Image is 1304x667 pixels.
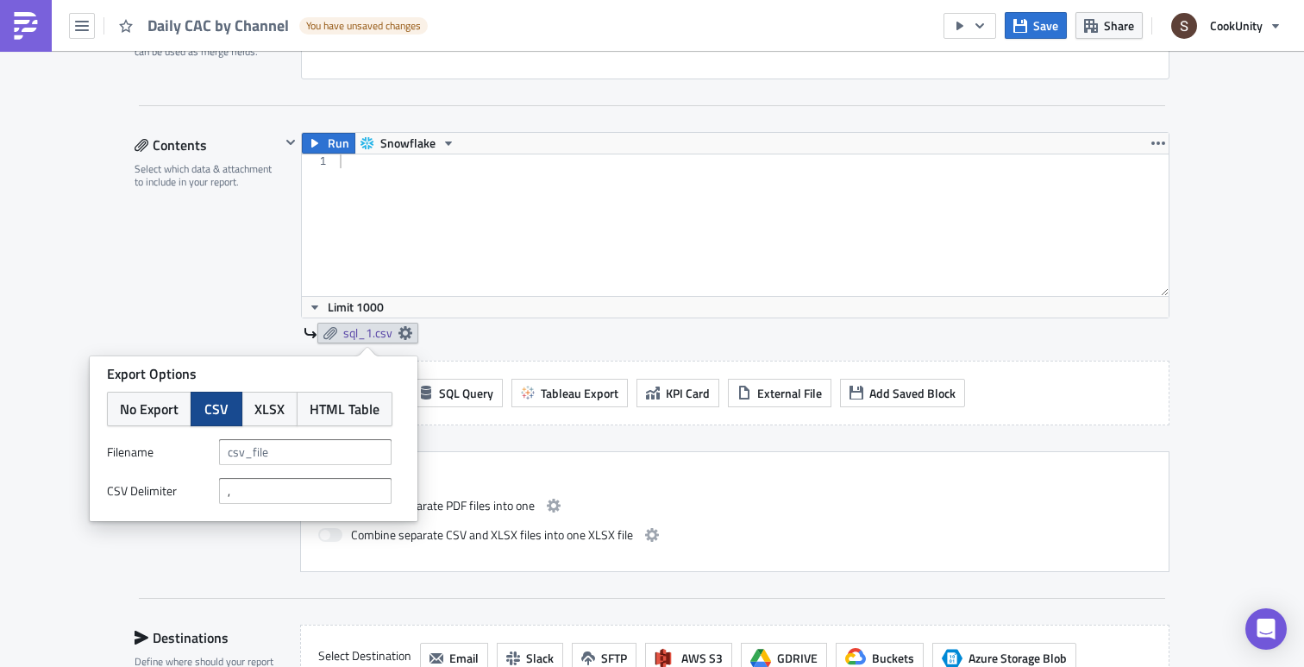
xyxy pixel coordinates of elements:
a: sql_1.csv [317,323,418,343]
button: Share [1075,12,1143,39]
label: Additional Options [318,469,1151,485]
span: sql_1.csv [343,325,392,341]
span: SFTP [601,649,627,667]
span: Add Saved Block [869,384,956,402]
button: XLSX [241,392,298,426]
div: Open Intercom Messenger [1245,608,1287,650]
button: SQL Query [410,379,503,407]
span: You have unsaved changes [306,19,421,33]
span: No Export [120,399,179,419]
img: Avatar [1169,11,1199,41]
span: CookUnity [1210,16,1263,35]
label: Filenam﻿e [107,439,210,465]
span: KPI Card [666,384,710,402]
span: Tableau Export [541,384,618,402]
span: GDRIVE [777,649,818,667]
span: CSV [204,399,229,419]
span: External File [757,384,822,402]
button: No Export [107,392,191,426]
span: Save [1033,16,1058,35]
div: 1 [302,154,337,168]
button: Save [1005,12,1067,39]
span: Combine separate PDF files into one [351,495,535,516]
span: Daily CAC by Channel [147,14,291,37]
button: HTML Table [297,392,392,426]
div: Contents [135,132,280,158]
span: Combine separate CSV and XLSX files into one XLSX file [351,525,633,545]
img: PushMetrics [12,12,40,40]
button: Limit 1000 [302,297,390,318]
button: External File [728,379,831,407]
button: CookUnity [1161,7,1291,45]
input: csv_file [219,439,392,465]
span: Limit 1000 [328,298,384,316]
button: Tableau Export [511,379,628,407]
button: Add Saved Block [840,379,965,407]
button: KPI Card [636,379,719,407]
button: Hide content [280,132,301,153]
span: Slack [526,649,554,667]
span: AWS S3 [681,649,723,667]
div: Destinations [135,625,280,651]
button: Snowflake [354,133,461,154]
span: Buckets [872,649,914,667]
span: Email [449,649,479,667]
span: Snowflake [380,133,436,154]
label: CSV Delimiter [107,478,210,504]
div: Select which data & attachment to include in your report. [135,162,280,189]
div: Define a list of parameters to iterate over. One report will be generated for each entry. Attribu... [135,5,290,59]
span: HTML Table [310,399,379,419]
button: Run [302,133,355,154]
span: Azure Storage Blob [969,649,1067,667]
span: Share [1104,16,1134,35]
span: SQL Query [439,384,493,402]
span: XLSX [254,399,285,419]
span: Run [328,133,349,154]
div: Export Options [107,365,400,383]
button: CSV [191,392,242,426]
